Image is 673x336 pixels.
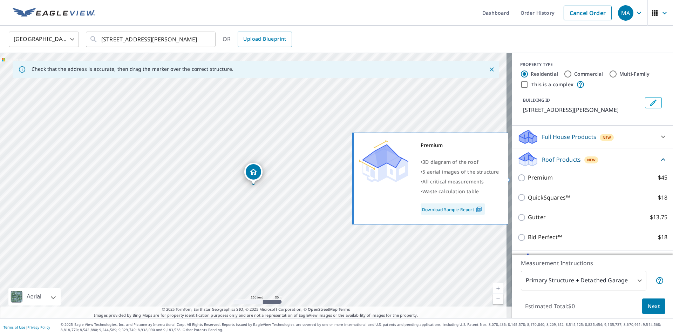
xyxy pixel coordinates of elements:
[523,97,550,103] p: BUILDING ID
[421,177,499,187] div: •
[528,213,546,222] p: Gutter
[658,233,667,242] p: $18
[8,288,61,305] div: Aerial
[658,193,667,202] p: $18
[487,65,496,74] button: Close
[27,325,50,330] a: Privacy Policy
[523,106,642,114] p: [STREET_ADDRESS][PERSON_NAME]
[618,5,633,21] div: MA
[517,151,667,168] div: Roof ProductsNew
[474,206,484,213] img: Pdf Icon
[531,81,573,88] label: This is a complex
[421,167,499,177] div: •
[422,168,499,175] span: 5 aerial images of the structure
[517,253,667,270] div: Solar ProductsNew
[244,163,263,184] div: Dropped pin, building 1, Residential property, 1579 Purcell Cir Indianapolis, IN 46231
[421,187,499,196] div: •
[619,70,650,78] label: Multi-Family
[603,135,611,140] span: New
[645,97,662,108] button: Edit building 1
[658,173,667,182] p: $45
[542,133,596,141] p: Full House Products
[650,213,667,222] p: $13.75
[528,233,562,242] p: Bid Perfect™
[564,6,612,20] a: Cancel Order
[339,307,350,312] a: Terms
[655,276,664,285] span: Your report will include the primary structure and a detached garage if one exists.
[61,322,669,332] p: © 2025 Eagle View Technologies, Inc. and Pictometry International Corp. All Rights Reserved. Repo...
[542,155,581,164] p: Roof Products
[101,29,201,49] input: Search by address or latitude-longitude
[648,302,660,311] span: Next
[521,271,646,290] div: Primary Structure + Detached Garage
[422,178,484,185] span: All critical measurements
[13,8,95,18] img: EV Logo
[238,32,292,47] a: Upload Blueprint
[422,188,479,195] span: Waste calculation table
[162,307,350,313] span: © 2025 TomTom, Earthstar Geographics SIO, © 2025 Microsoft Corporation, ©
[421,157,499,167] div: •
[25,288,43,305] div: Aerial
[32,66,233,72] p: Check that the address is accurate, then drag the marker over the correct structure.
[421,203,485,215] a: Download Sample Report
[4,325,50,329] p: |
[520,61,665,68] div: PROPERTY TYPE
[223,32,292,47] div: OR
[4,325,25,330] a: Terms of Use
[528,173,553,182] p: Premium
[517,128,667,145] div: Full House ProductsNew
[587,157,596,163] span: New
[359,140,408,182] img: Premium
[493,283,503,294] a: Current Level 17, Zoom In
[519,298,580,314] p: Estimated Total: $0
[493,294,503,304] a: Current Level 17, Zoom Out
[521,259,664,267] p: Measurement Instructions
[422,159,478,165] span: 3D diagram of the roof
[9,29,79,49] div: [GEOGRAPHIC_DATA]
[243,35,286,43] span: Upload Blueprint
[574,70,603,78] label: Commercial
[642,298,665,314] button: Next
[308,307,337,312] a: OpenStreetMap
[421,140,499,150] div: Premium
[531,70,558,78] label: Residential
[528,193,570,202] p: QuickSquares™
